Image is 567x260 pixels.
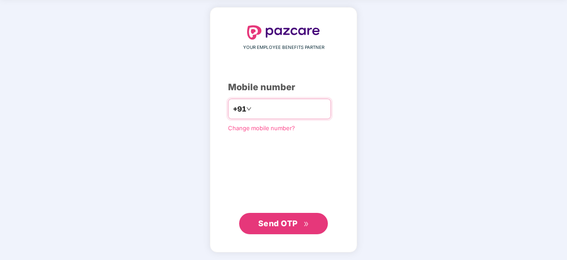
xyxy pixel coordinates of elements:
span: down [246,106,252,112]
span: YOUR EMPLOYEE BENEFITS PARTNER [243,44,324,51]
img: logo [247,25,320,40]
a: Change mobile number? [228,124,295,132]
span: Send OTP [258,219,298,228]
div: Mobile number [228,80,339,94]
span: double-right [303,221,309,227]
button: Send OTPdouble-right [239,213,328,234]
span: +91 [233,104,246,115]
